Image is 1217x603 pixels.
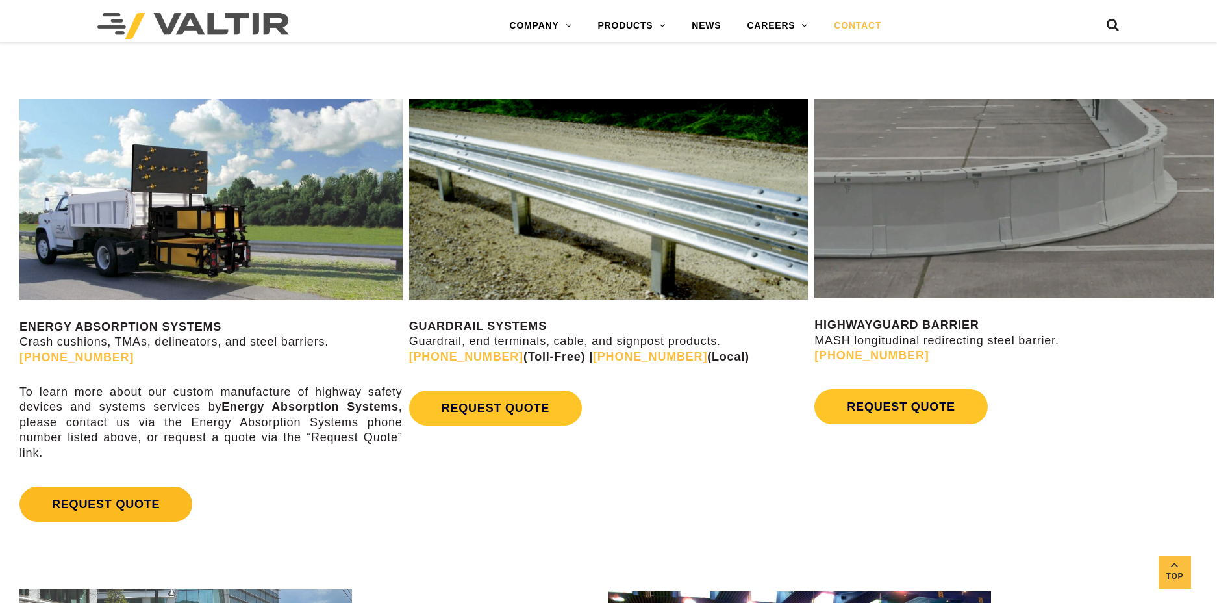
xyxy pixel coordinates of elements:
[1159,556,1191,589] a: Top
[814,349,929,362] a: [PHONE_NUMBER]
[19,99,403,300] img: SS180M Contact Us Page Image
[679,13,734,39] a: NEWS
[821,13,894,39] a: CONTACT
[734,13,821,39] a: CAREERS
[19,351,134,364] a: [PHONE_NUMBER]
[409,350,749,363] strong: (Toll-Free) | (Local)
[409,99,809,300] img: Guardrail Contact Us Page Image
[497,13,585,39] a: COMPANY
[814,318,979,331] strong: HIGHWAYGUARD BARRIER
[19,320,221,333] strong: ENERGY ABSORPTION SYSTEMS
[814,99,1214,298] img: Radius-Barrier-Section-Highwayguard3
[409,319,809,365] p: Guardrail, end terminals, cable, and signpost products.
[97,13,289,39] img: Valtir
[19,320,403,365] p: Crash cushions, TMAs, delineators, and steel barriers.
[1159,569,1191,584] span: Top
[19,385,403,461] p: To learn more about our custom manufacture of highway safety devices and systems services by , pl...
[409,391,582,426] a: REQUEST QUOTE
[593,350,707,363] a: [PHONE_NUMBER]
[814,318,1214,363] p: MASH longitudinal redirecting steel barrier.
[409,320,547,333] strong: GUARDRAIL SYSTEMS
[409,350,523,363] a: [PHONE_NUMBER]
[221,400,399,413] strong: Energy Absorption Systems
[19,487,192,522] a: REQUEST QUOTE
[584,13,679,39] a: PRODUCTS
[814,389,987,424] a: REQUEST QUOTE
